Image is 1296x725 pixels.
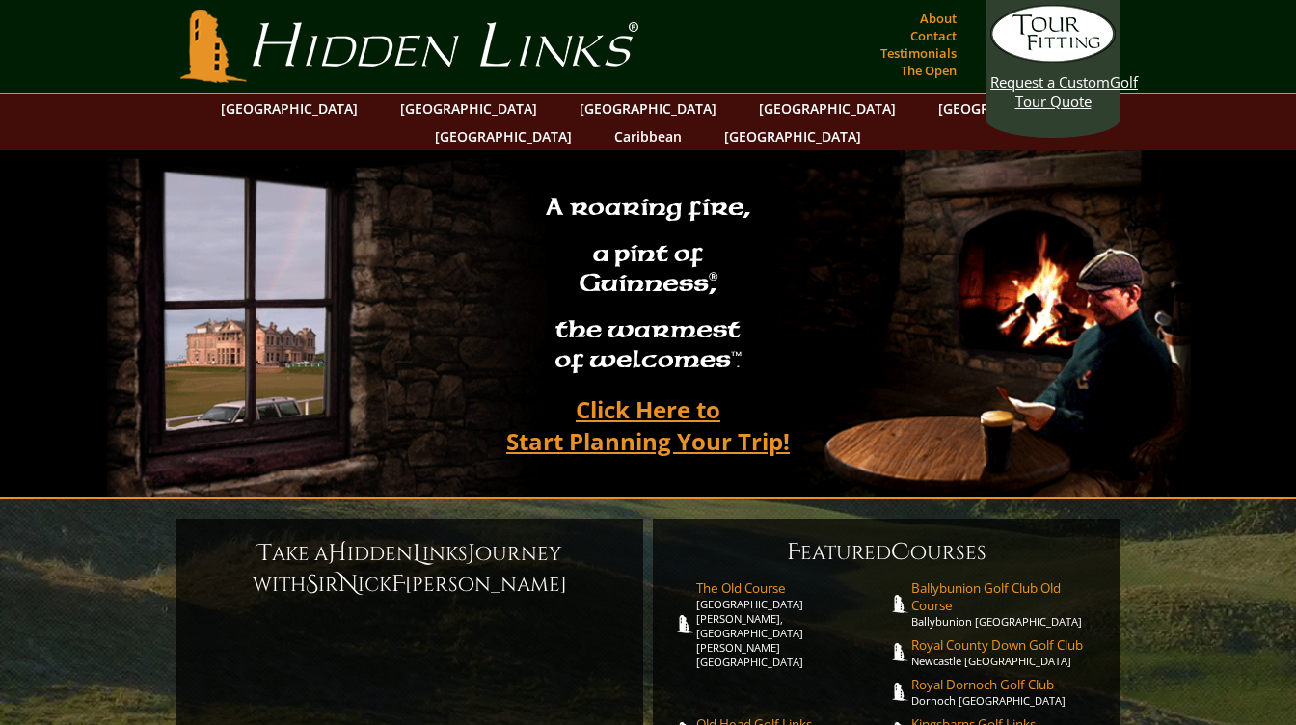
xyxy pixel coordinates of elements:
[328,538,347,569] span: H
[211,94,367,122] a: [GEOGRAPHIC_DATA]
[338,569,358,600] span: N
[672,537,1101,568] h6: eatured ourses
[749,94,905,122] a: [GEOGRAPHIC_DATA]
[413,538,422,569] span: L
[990,72,1110,92] span: Request a Custom
[195,538,624,600] h6: ake a idden inks ourney with ir ick [PERSON_NAME]
[715,122,871,150] a: [GEOGRAPHIC_DATA]
[787,537,800,568] span: F
[911,636,1102,668] a: Royal County Down Golf ClubNewcastle [GEOGRAPHIC_DATA]
[391,94,547,122] a: [GEOGRAPHIC_DATA]
[891,537,910,568] span: C
[915,5,961,32] a: About
[905,22,961,49] a: Contact
[533,184,763,387] h2: A roaring fire, a pint of Guinness , the warmest of welcomes™.
[929,94,1085,122] a: [GEOGRAPHIC_DATA]
[425,122,581,150] a: [GEOGRAPHIC_DATA]
[911,676,1102,708] a: Royal Dornoch Golf ClubDornoch [GEOGRAPHIC_DATA]
[911,636,1102,654] span: Royal County Down Golf Club
[990,5,1116,111] a: Request a CustomGolf Tour Quote
[876,40,961,67] a: Testimonials
[605,122,691,150] a: Caribbean
[911,676,1102,693] span: Royal Dornoch Golf Club
[487,387,809,464] a: Click Here toStart Planning Your Trip!
[696,579,887,669] a: The Old Course[GEOGRAPHIC_DATA][PERSON_NAME], [GEOGRAPHIC_DATA][PERSON_NAME] [GEOGRAPHIC_DATA]
[468,538,475,569] span: J
[896,57,961,84] a: The Open
[911,579,1102,614] span: Ballybunion Golf Club Old Course
[257,538,272,569] span: T
[911,579,1102,629] a: Ballybunion Golf Club Old CourseBallybunion [GEOGRAPHIC_DATA]
[570,94,726,122] a: [GEOGRAPHIC_DATA]
[391,569,405,600] span: F
[306,569,318,600] span: S
[696,579,887,597] span: The Old Course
